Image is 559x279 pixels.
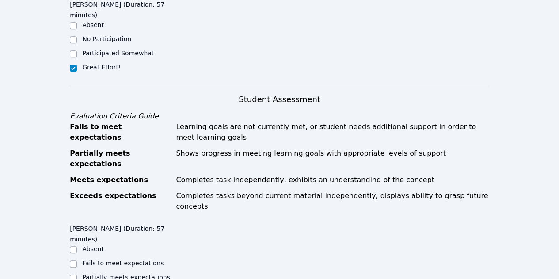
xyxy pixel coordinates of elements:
div: Partially meets expectations [70,148,171,169]
label: Absent [82,21,104,28]
label: No Participation [82,35,131,42]
div: Completes tasks beyond current material independently, displays ability to grasp future concepts [176,191,489,212]
div: Exceeds expectations [70,191,171,212]
div: Meets expectations [70,175,171,185]
h3: Student Assessment [70,93,489,106]
div: Completes task independently, exhibits an understanding of the concept [176,175,489,185]
div: Evaluation Criteria Guide [70,111,489,122]
label: Absent [82,245,104,252]
div: Fails to meet expectations [70,122,171,143]
label: Great Effort! [82,64,121,71]
div: Shows progress in meeting learning goals with appropriate levels of support [176,148,489,169]
label: Participated Somewhat [82,50,154,57]
div: Learning goals are not currently met, or student needs additional support in order to meet learni... [176,122,489,143]
label: Fails to meet expectations [82,260,164,267]
legend: [PERSON_NAME] (Duration: 57 minutes) [70,221,175,245]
